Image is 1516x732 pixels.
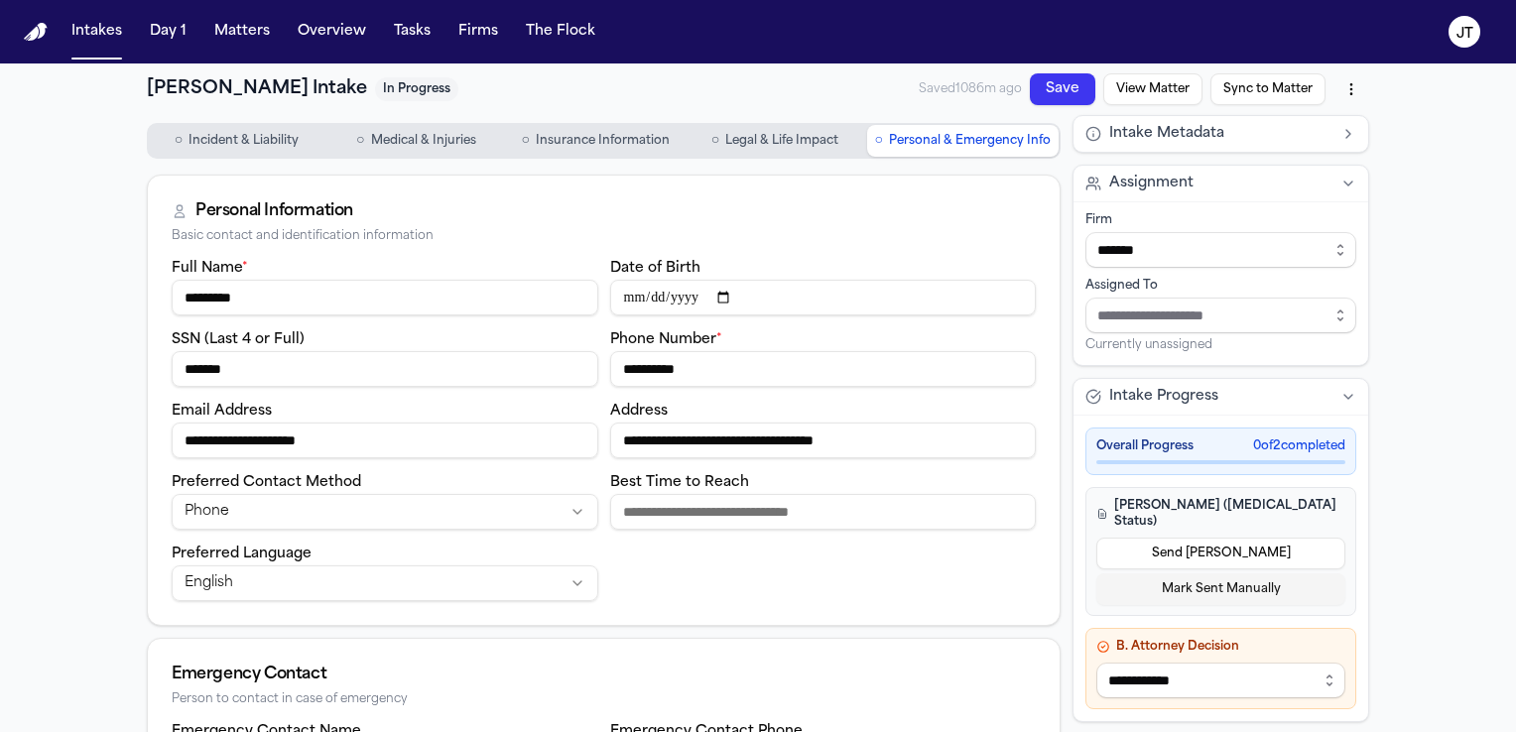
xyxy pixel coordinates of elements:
[1085,298,1356,333] input: Assign to staff member
[1456,27,1473,41] text: JT
[172,404,272,419] label: Email Address
[172,663,1036,686] div: Emergency Contact
[172,423,598,458] input: Email address
[1096,498,1345,530] h4: [PERSON_NAME] ([MEDICAL_DATA] Status)
[1074,166,1368,201] button: Assignment
[875,131,883,151] span: ○
[610,280,1037,315] input: Date of birth
[1109,124,1224,144] span: Intake Metadata
[24,23,48,42] a: Home
[725,133,838,149] span: Legal & Life Impact
[1109,174,1194,193] span: Assignment
[1103,73,1202,105] button: View Matter
[371,133,476,149] span: Medical & Injuries
[610,475,749,490] label: Best Time to Reach
[149,125,324,157] button: Go to Incident & Liability
[1074,116,1368,152] button: Intake Metadata
[375,77,458,101] span: In Progress
[24,23,48,42] img: Finch Logo
[1030,73,1095,105] button: Save
[328,125,504,157] button: Go to Medical & Injuries
[172,547,312,561] label: Preferred Language
[610,423,1037,458] input: Address
[1085,278,1356,294] div: Assigned To
[610,351,1037,387] input: Phone number
[610,404,668,419] label: Address
[711,131,719,151] span: ○
[147,75,367,103] h1: [PERSON_NAME] Intake
[356,131,364,151] span: ○
[610,494,1037,530] input: Best time to reach
[1074,379,1368,415] button: Intake Progress
[1085,212,1356,228] div: Firm
[172,261,248,276] label: Full Name
[1210,73,1326,105] button: Sync to Matter
[518,14,603,50] button: The Flock
[521,131,529,151] span: ○
[172,692,1036,707] div: Person to contact in case of emergency
[1085,337,1212,353] span: Currently unassigned
[189,133,299,149] span: Incident & Liability
[610,332,722,347] label: Phone Number
[290,14,374,50] button: Overview
[450,14,506,50] button: Firms
[175,131,183,151] span: ○
[867,125,1059,157] button: Go to Personal & Emergency Info
[610,261,700,276] label: Date of Birth
[386,14,439,50] button: Tasks
[1109,387,1218,407] span: Intake Progress
[172,351,598,387] input: SSN
[1096,538,1345,569] button: Send [PERSON_NAME]
[172,475,361,490] label: Preferred Contact Method
[172,229,1036,244] div: Basic contact and identification information
[688,125,863,157] button: Go to Legal & Life Impact
[206,14,278,50] button: Matters
[1253,438,1345,454] span: 0 of 2 completed
[919,81,1022,97] span: Saved 1086m ago
[536,133,670,149] span: Insurance Information
[1333,71,1369,107] button: More actions
[1096,639,1345,655] h4: B. Attorney Decision
[1085,232,1356,268] input: Select firm
[889,133,1051,149] span: Personal & Emergency Info
[195,199,353,223] div: Personal Information
[142,14,194,50] button: Day 1
[1096,573,1345,605] button: Mark Sent Manually
[508,125,684,157] button: Go to Insurance Information
[172,280,598,315] input: Full name
[63,14,130,50] button: Intakes
[172,332,305,347] label: SSN (Last 4 or Full)
[1096,438,1194,454] span: Overall Progress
